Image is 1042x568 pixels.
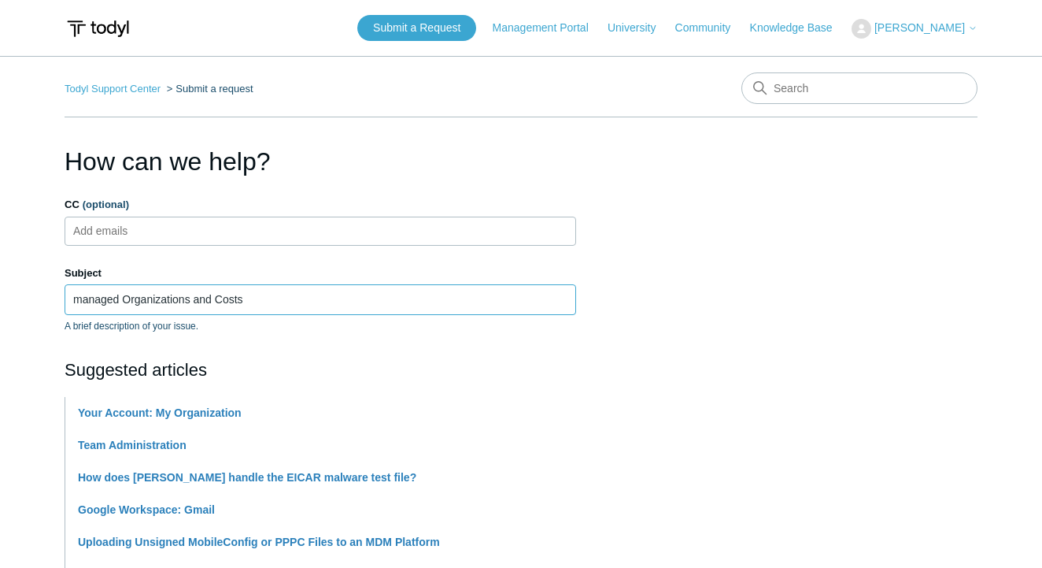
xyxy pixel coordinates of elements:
[65,83,164,95] li: Todyl Support Center
[78,471,416,484] a: How does [PERSON_NAME] handle the EICAR malware test file?
[164,83,253,95] li: Submit a request
[65,197,576,213] label: CC
[65,265,576,281] label: Subject
[83,199,129,210] span: (optional)
[874,21,965,34] span: [PERSON_NAME]
[65,14,131,43] img: Todyl Support Center Help Center home page
[78,503,215,516] a: Google Workspace: Gmail
[65,143,576,180] h1: How can we help?
[750,20,848,36] a: Knowledge Base
[78,407,242,419] a: Your Account: My Organization
[608,20,671,36] a: University
[78,536,440,548] a: Uploading Unsigned MobileConfig or PPPC Files to an MDM Platform
[852,19,977,39] button: [PERSON_NAME]
[65,357,576,383] h2: Suggested articles
[741,72,977,104] input: Search
[675,20,747,36] a: Community
[493,20,604,36] a: Management Portal
[68,219,162,243] input: Add emails
[78,439,187,451] a: Team Administration
[357,15,476,41] a: Submit a Request
[65,83,161,95] a: Todyl Support Center
[65,319,576,333] p: A brief description of your issue.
